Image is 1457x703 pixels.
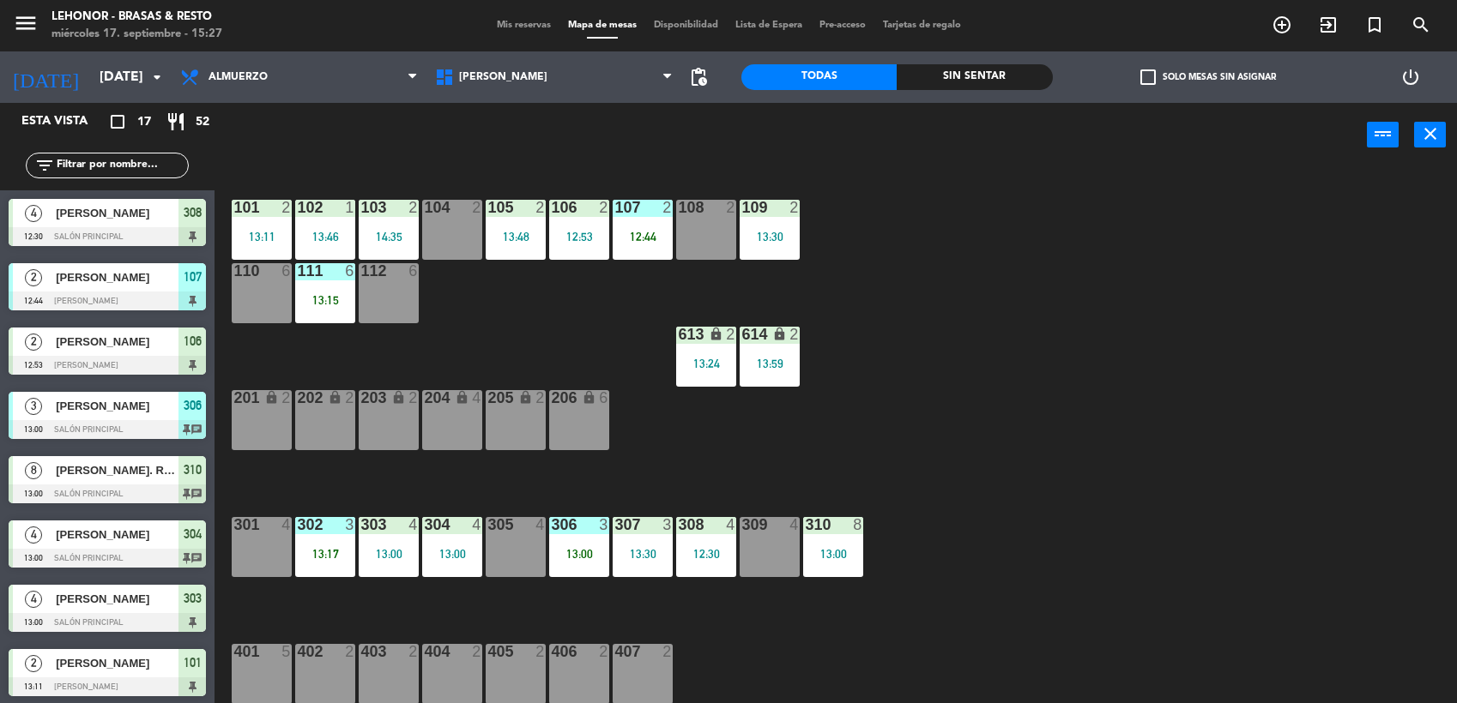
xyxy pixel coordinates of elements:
div: 13:48 [486,231,546,243]
div: 304 [424,517,425,532]
span: 2 [25,333,42,351]
div: 309 [741,517,742,532]
div: 614 [741,327,742,342]
div: 13:00 [422,548,482,560]
div: 2 [281,200,292,215]
i: filter_list [34,155,55,176]
div: 108 [678,200,679,215]
div: 2 [726,200,736,215]
span: 304 [184,524,202,544]
div: 1 [345,200,355,215]
div: 14:35 [359,231,419,243]
span: [PERSON_NAME] [56,204,178,222]
div: 2 [726,327,736,342]
div: 307 [614,517,615,532]
span: 106 [184,331,202,351]
i: arrow_drop_down [147,67,167,87]
i: restaurant [166,111,186,132]
div: 2 [535,644,546,659]
i: power_input [1373,123,1394,144]
div: 2 [408,390,419,406]
div: 4 [472,390,482,406]
span: [PERSON_NAME] [459,71,547,83]
div: 3 [599,517,609,532]
div: 12:30 [676,548,736,560]
span: [PERSON_NAME] [56,333,178,351]
span: Mapa de mesas [559,21,645,30]
button: power_input [1367,122,1399,147]
span: 8 [25,462,42,479]
div: 107 [614,200,615,215]
i: lock [582,390,596,405]
div: 3 [345,517,355,532]
i: turned_in_not [1364,15,1385,35]
span: 306 [184,395,202,416]
div: 6 [408,263,419,279]
div: 2 [662,200,673,215]
div: Esta vista [9,111,124,132]
i: crop_square [107,111,128,132]
div: 2 [662,644,673,659]
i: lock [518,390,533,405]
span: [PERSON_NAME] [56,654,178,672]
button: close [1414,122,1446,147]
div: 205 [487,390,488,406]
div: 6 [281,263,292,279]
span: check_box_outline_blank [1140,69,1156,85]
div: 104 [424,200,425,215]
div: 13:11 [232,231,292,243]
div: 106 [551,200,552,215]
div: 305 [487,517,488,532]
div: miércoles 17. septiembre - 15:27 [51,26,222,43]
div: 3 [662,517,673,532]
div: 4 [535,517,546,532]
div: 12:53 [549,231,609,243]
span: 2 [25,655,42,672]
div: 306 [551,517,552,532]
span: [PERSON_NAME] [56,397,178,415]
div: 13:17 [295,548,355,560]
i: search [1411,15,1431,35]
input: Filtrar por nombre... [55,156,188,175]
i: menu [13,10,39,36]
div: 2 [281,390,292,406]
i: lock [455,390,469,405]
div: 109 [741,200,742,215]
div: 2 [345,390,355,406]
div: 13:59 [740,358,800,370]
span: 107 [184,267,202,287]
div: 112 [360,263,361,279]
div: 2 [408,200,419,215]
i: lock [264,390,279,405]
label: Solo mesas sin asignar [1140,69,1276,85]
span: 17 [137,112,151,132]
span: [PERSON_NAME] [56,526,178,544]
div: 201 [233,390,234,406]
div: 111 [297,263,298,279]
i: lock [328,390,342,405]
i: exit_to_app [1318,15,1339,35]
div: 2 [599,644,609,659]
span: 101 [184,652,202,673]
span: Almuerzo [209,71,268,83]
div: 2 [472,200,482,215]
div: 101 [233,200,234,215]
div: 404 [424,644,425,659]
div: 303 [360,517,361,532]
div: 403 [360,644,361,659]
div: 2 [535,200,546,215]
div: 102 [297,200,298,215]
div: 4 [472,517,482,532]
div: 103 [360,200,361,215]
div: 203 [360,390,361,406]
div: 2 [789,200,800,215]
i: lock [391,390,406,405]
div: 8 [853,517,863,532]
div: 301 [233,517,234,532]
div: 308 [678,517,679,532]
div: 13:24 [676,358,736,370]
div: 13:46 [295,231,355,243]
div: Lehonor - Brasas & Resto [51,9,222,26]
span: [PERSON_NAME]. REMAX Forum [56,461,178,479]
span: pending_actions [688,67,709,87]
